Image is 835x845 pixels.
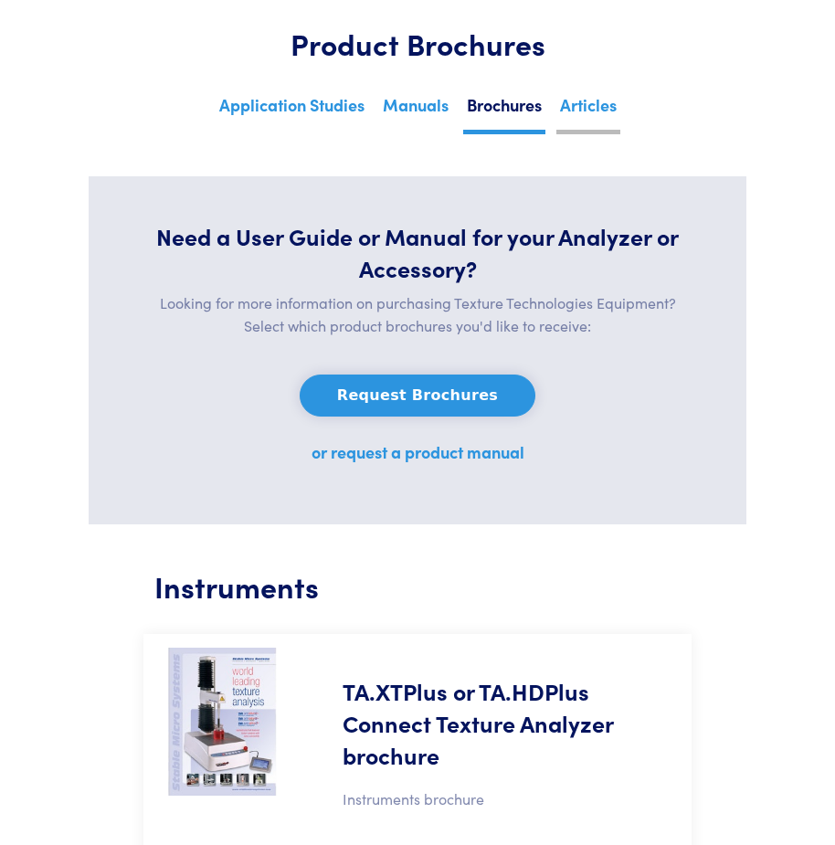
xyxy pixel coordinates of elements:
p: Looking for more information on purchasing Texture Technologies Equipment? Select which product b... [132,291,703,338]
a: Manuals [379,90,452,130]
h1: Instruments [154,568,681,605]
img: plus-range-brochure.jpg [168,648,277,797]
h5: TA.XTPlus or TA.HDPlus Connect Texture Analyzer brochure [343,675,624,771]
p: Instruments brochure [343,778,484,820]
a: Articles [556,90,620,134]
a: Brochures [463,90,545,134]
h5: Need a User Guide or Manual for your Analyzer or Accessory? [132,220,703,284]
a: or request a product manual [312,440,524,463]
h1: Product Brochures [143,26,692,62]
a: Application Studies [216,90,368,130]
button: Request Brochures [300,375,535,417]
